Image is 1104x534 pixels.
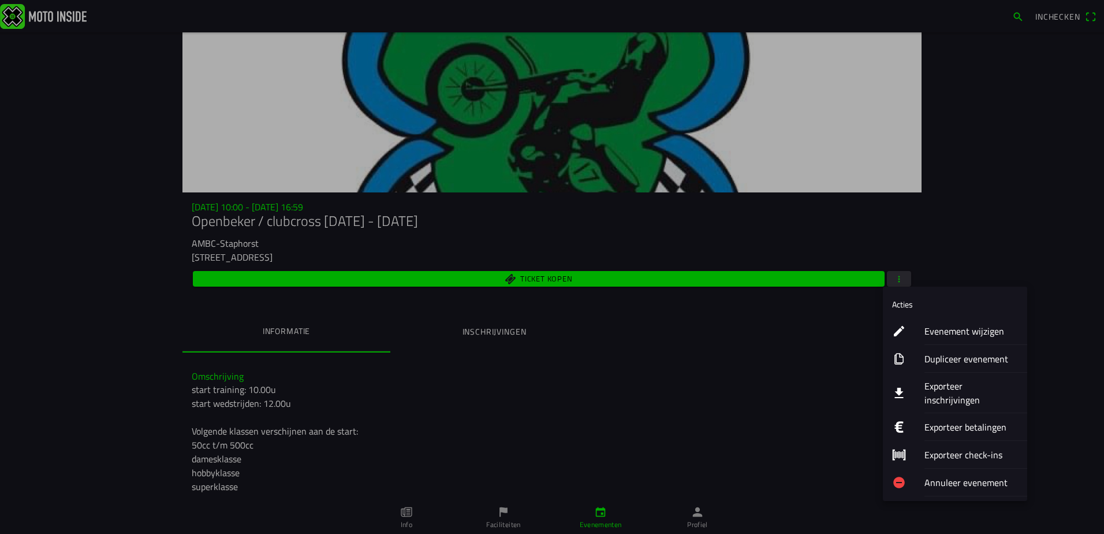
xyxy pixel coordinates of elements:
[924,448,1018,462] ion-label: Exporteer check-ins
[892,324,906,338] ion-icon: create
[924,476,1018,489] ion-label: Annuleer evenement
[892,420,906,434] ion-icon: logo euro
[892,386,906,400] ion-icon: download
[892,476,906,489] ion-icon: remove circle
[892,352,906,366] ion-icon: copy
[924,420,1018,434] ion-label: Exporteer betalingen
[924,352,1018,366] ion-label: Dupliceer evenement
[892,298,913,310] ion-label: Acties
[924,324,1018,338] ion-label: Evenement wijzigen
[924,379,1018,407] ion-label: Exporteer inschrijvingen
[892,448,906,462] ion-icon: barcode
